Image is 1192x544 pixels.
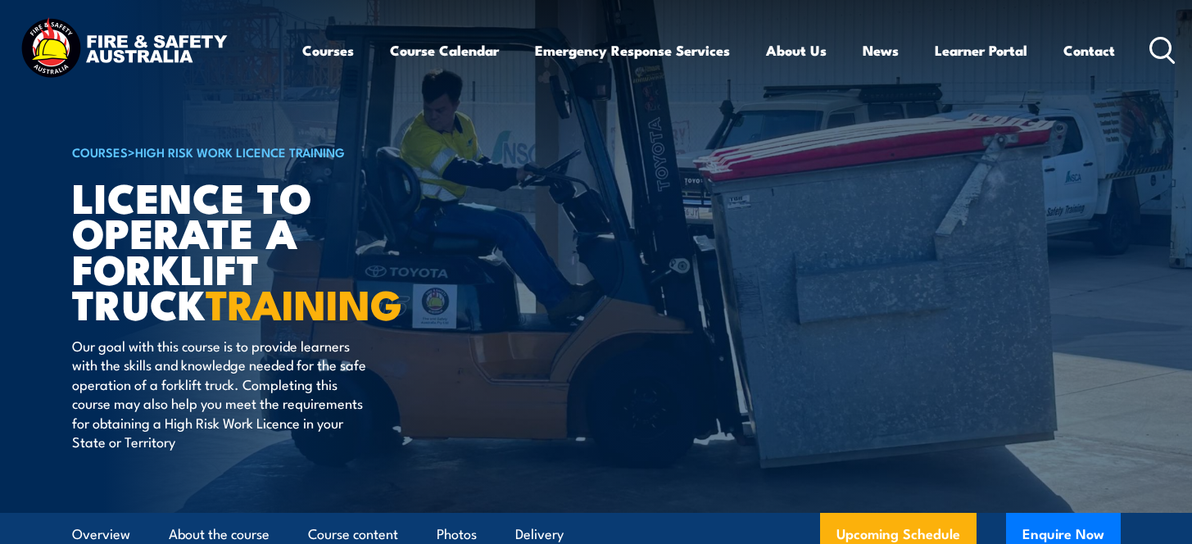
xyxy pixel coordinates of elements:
a: About Us [766,29,827,72]
a: COURSES [72,143,128,161]
a: Courses [302,29,354,72]
a: Learner Portal [935,29,1027,72]
h1: Licence to operate a forklift truck [72,179,477,320]
p: Our goal with this course is to provide learners with the skills and knowledge needed for the saf... [72,336,371,451]
h6: > [72,142,477,161]
a: Contact [1063,29,1115,72]
strong: TRAINING [206,271,402,334]
a: News [863,29,899,72]
a: Emergency Response Services [535,29,730,72]
a: Course Calendar [390,29,499,72]
a: High Risk Work Licence Training [135,143,345,161]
